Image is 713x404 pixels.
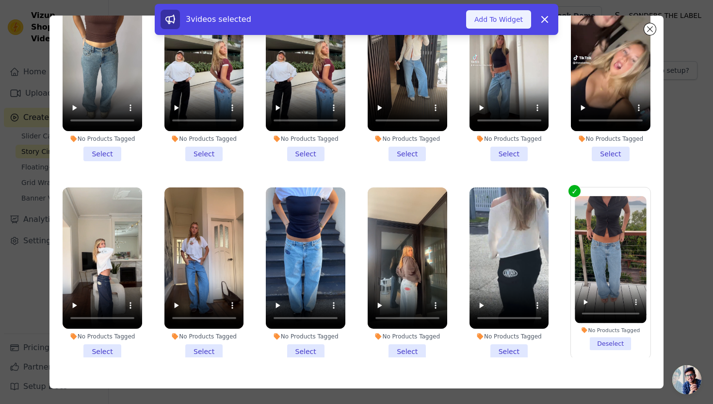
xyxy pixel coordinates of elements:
[672,365,701,394] div: Open chat
[368,135,447,143] div: No Products Tagged
[470,333,549,340] div: No Products Tagged
[470,135,549,143] div: No Products Tagged
[266,333,345,340] div: No Products Tagged
[575,326,646,333] div: No Products Tagged
[164,135,244,143] div: No Products Tagged
[186,15,251,24] span: 3 videos selected
[266,135,345,143] div: No Products Tagged
[164,333,244,340] div: No Products Tagged
[63,135,142,143] div: No Products Tagged
[63,333,142,340] div: No Products Tagged
[368,333,447,340] div: No Products Tagged
[466,10,531,29] button: Add To Widget
[571,135,650,143] div: No Products Tagged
